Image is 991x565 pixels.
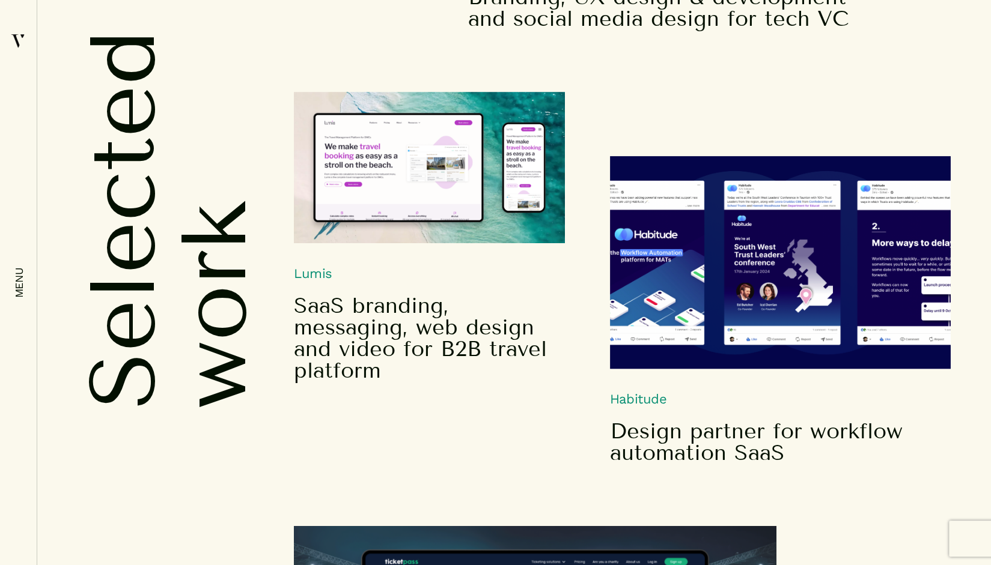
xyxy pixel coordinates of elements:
a: SaaS web design for Lumis Lumis SaaS branding, messaging, web design and video for B2B travel pla... [294,92,565,381]
h5: Design partner for workflow automation SaaS [610,420,951,464]
em: menu [13,267,25,298]
a: SaaS design for LinkedIn Habitude Design partner for workflow automation SaaS [610,156,951,464]
img: SaaS web design for Lumis [294,92,565,243]
img: SaaS design for LinkedIn [610,156,951,369]
h1: Selected work [78,30,132,409]
h6: Habitude [610,156,951,406]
